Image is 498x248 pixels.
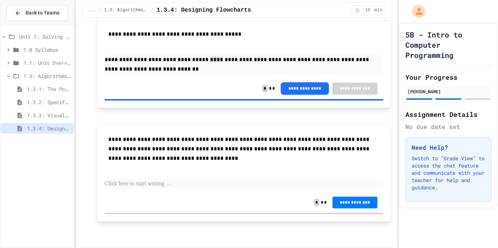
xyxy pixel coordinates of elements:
div: No due date set [405,122,491,131]
p: Switch to "Grade View" to access the chat feature and communicate with your teacher for help and ... [412,155,485,191]
span: / [151,7,153,13]
h1: 5B - Intro to Computer Programming [405,29,491,60]
span: 1.3.2: Specifying Ideas with Pseudocode [27,98,71,106]
span: 1.3.4: Designing Flowcharts [156,6,251,15]
span: 1.3.4: Designing Flowcharts [27,125,71,132]
div: My Account [405,3,427,20]
h2: Your Progress [405,72,491,82]
span: 10 [362,7,374,13]
button: Back to Teams [7,5,68,21]
span: 1.3: Algorithms - from Pseudocode to Flowcharts [23,72,71,80]
span: 1.1: Unit Overview [23,59,71,67]
span: 1.0 Syllabus [23,46,71,54]
span: ... [88,7,96,13]
span: Unit 1: Solving Problems in Computer Science [19,33,71,40]
span: min [374,7,382,13]
h2: Assignment Details [405,109,491,119]
span: 1.3: Algorithms - from Pseudocode to Flowcharts [104,7,148,13]
div: [PERSON_NAME] [408,88,489,95]
span: / [98,7,101,13]
h3: Need Help? [412,143,485,152]
span: Back to Teams [26,9,59,17]
span: 1.3.1: The Power of Algorithms [27,85,71,93]
span: 1.3.3: Visualizing Logic with Flowcharts [27,111,71,119]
